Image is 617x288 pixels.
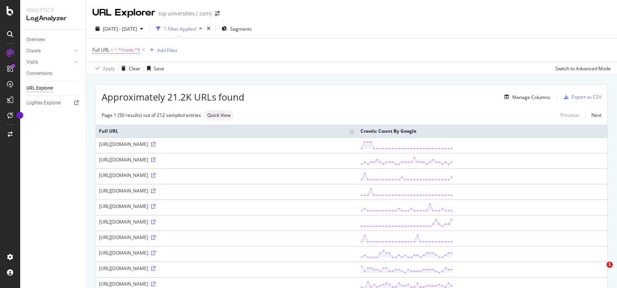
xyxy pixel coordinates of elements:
[501,92,550,102] button: Manage Columns
[26,36,80,44] a: Overview
[144,62,164,75] button: Save
[99,250,354,256] div: [URL][DOMAIN_NAME]
[205,25,212,33] div: times
[218,23,255,35] button: Segments
[102,112,201,118] div: Page 1 (50 results) out of 212 sampled entries
[230,26,252,32] span: Segments
[99,219,354,225] div: [URL][DOMAIN_NAME]
[26,84,53,92] div: URL Explorer
[99,172,354,179] div: [URL][DOMAIN_NAME]
[102,90,244,104] span: Approximately 21.2K URLs found
[96,125,357,137] th: Full URL: activate to sort column ascending
[561,91,601,103] button: Export as CSV
[114,45,140,56] span: ^.*/node.*$
[26,69,80,78] a: Conversions
[26,36,45,44] div: Overview
[99,203,354,210] div: [URL][DOMAIN_NAME]
[26,47,41,55] div: Crawls
[92,62,115,75] button: Apply
[157,47,178,54] div: Add Filter
[26,6,80,14] div: Analytics
[357,125,607,137] th: Crawls: Count By Google
[92,23,146,35] button: [DATE] - [DATE]
[26,14,80,23] div: LogAnalyzer
[164,26,196,32] div: 1 Filter Applied
[99,156,354,163] div: [URL][DOMAIN_NAME]
[26,69,52,78] div: Conversions
[26,99,61,107] div: Logfiles Explorer
[129,65,140,72] div: Clear
[158,10,212,17] div: top universities (.com)
[16,112,23,119] div: Tooltip anchor
[99,187,354,194] div: [URL][DOMAIN_NAME]
[207,113,231,118] span: Quick View
[99,281,354,287] div: [URL][DOMAIN_NAME]
[153,23,205,35] button: 1 Filter Applied
[103,65,115,72] div: Apply
[154,65,164,72] div: Save
[585,109,601,121] a: Next
[118,62,140,75] button: Clear
[26,84,80,92] a: URL Explorer
[99,234,354,241] div: [URL][DOMAIN_NAME]
[92,47,109,53] span: Full URL
[555,65,611,72] div: Switch to Advanced Mode
[512,94,550,101] div: Manage Columns
[92,6,155,19] div: URL Explorer
[111,47,113,53] span: =
[99,265,354,272] div: [URL][DOMAIN_NAME]
[204,110,234,121] div: neutral label
[26,47,73,55] a: Crawls
[607,262,613,268] span: 1
[572,94,601,100] div: Export as CSV
[103,26,137,32] span: [DATE] - [DATE]
[552,62,611,75] button: Switch to Advanced Mode
[26,58,73,66] a: Visits
[26,58,38,66] div: Visits
[26,99,80,107] a: Logfiles Explorer
[147,45,178,55] button: Add Filter
[99,141,354,147] div: [URL][DOMAIN_NAME]
[591,262,609,280] iframe: Intercom live chat
[215,11,220,16] div: arrow-right-arrow-left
